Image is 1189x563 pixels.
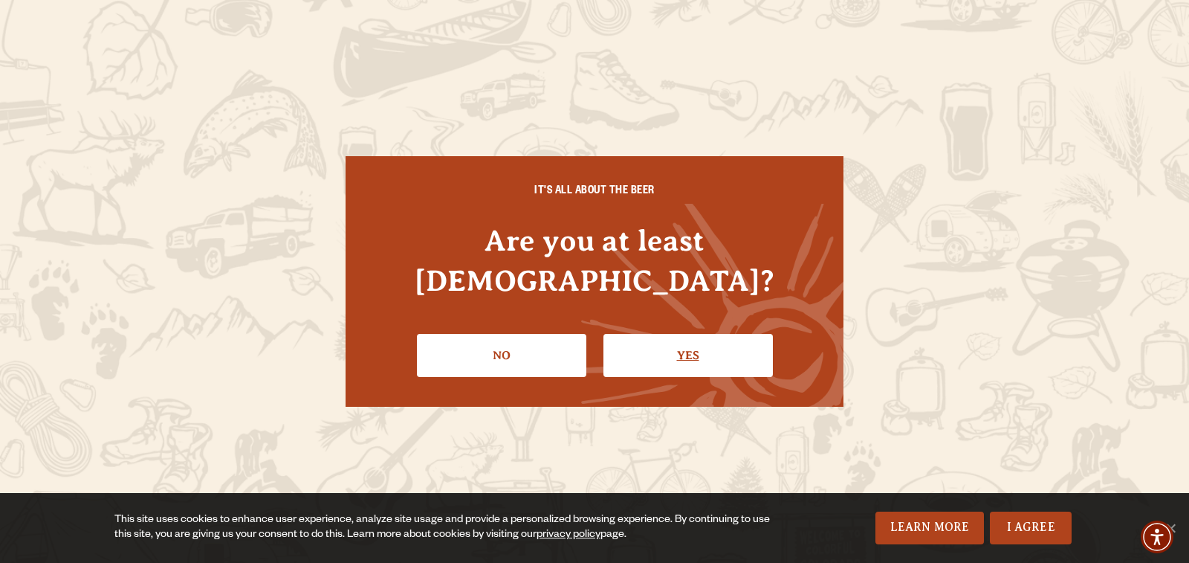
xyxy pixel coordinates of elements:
[114,513,783,543] div: This site uses cookies to enhance user experience, analyze site usage and provide a personalized ...
[875,512,985,544] a: Learn More
[375,186,814,199] h6: IT'S ALL ABOUT THE BEER
[990,512,1072,544] a: I Agree
[375,221,814,300] h4: Are you at least [DEMOGRAPHIC_DATA]?
[1141,521,1173,553] div: Accessibility Menu
[417,334,586,377] a: No
[603,334,773,377] a: Confirm I'm 21 or older
[537,530,600,541] a: privacy policy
